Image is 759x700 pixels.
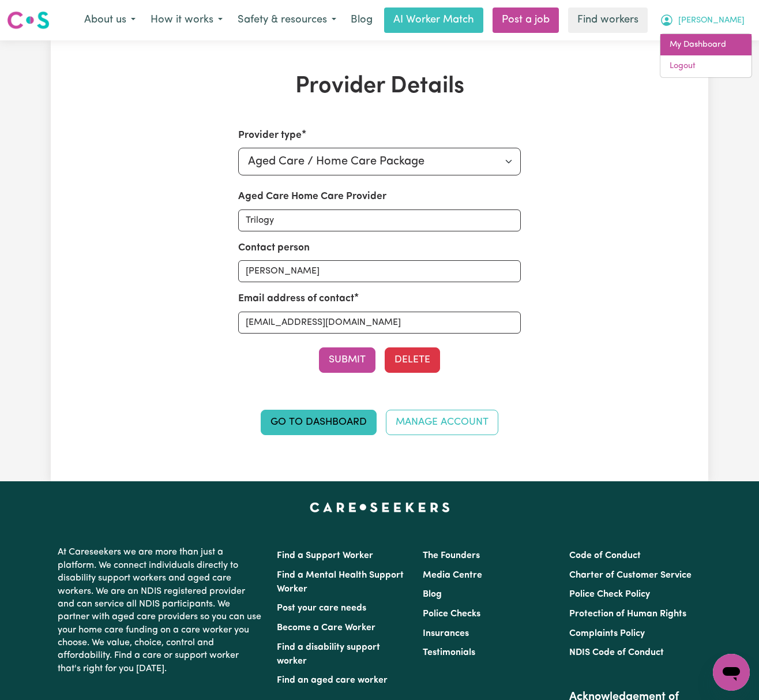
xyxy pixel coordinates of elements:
a: Police Checks [423,609,480,619]
a: The Founders [423,551,480,560]
p: At Careseekers we are more than just a platform. We connect individuals directly to disability su... [58,541,263,680]
a: Find a Support Worker [277,551,373,560]
span: [PERSON_NAME] [678,14,745,27]
a: Careseekers home page [310,502,450,511]
label: Contact person [238,241,310,256]
a: Post a job [493,8,559,33]
a: My Dashboard [660,34,752,56]
a: Become a Care Worker [277,623,375,632]
iframe: Button to launch messaging window [713,654,750,691]
a: Find an aged care worker [277,676,388,685]
a: Testimonials [423,648,475,657]
input: e.g. Lindsay Jones [238,260,521,282]
label: Aged Care Home Care Provider [238,189,386,204]
a: Complaints Policy [569,629,645,638]
button: About us [77,8,143,32]
a: Blog [344,8,379,33]
h1: Provider Details [167,73,592,100]
a: Find a disability support worker [277,643,380,666]
a: Code of Conduct [569,551,641,560]
a: Blog [423,590,442,599]
a: AI Worker Match [384,8,483,33]
a: Charter of Customer Service [569,571,692,580]
a: Find workers [568,8,648,33]
a: Careseekers logo [7,7,50,33]
a: Insurances [423,629,469,638]
button: Submit [319,347,375,373]
a: Find a Mental Health Support Worker [277,571,404,594]
input: e.g. Organisation X Ltd. [238,209,521,231]
a: Protection of Human Rights [569,609,686,619]
button: How it works [143,8,230,32]
button: Safety & resources [230,8,344,32]
button: My Account [652,8,752,32]
a: Logout [660,55,752,77]
a: NDIS Code of Conduct [569,648,664,657]
div: My Account [660,33,752,78]
a: Police Check Policy [569,590,650,599]
img: Careseekers logo [7,10,50,31]
a: Go to Dashboard [261,410,377,435]
label: Provider type [238,128,302,143]
a: Media Centre [423,571,482,580]
input: e.g. lindsay.jones@orgx.com.au [238,312,521,334]
button: Delete [385,347,440,373]
a: Manage Account [386,410,498,435]
label: Email address of contact [238,291,354,306]
a: Post your care needs [277,604,366,613]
